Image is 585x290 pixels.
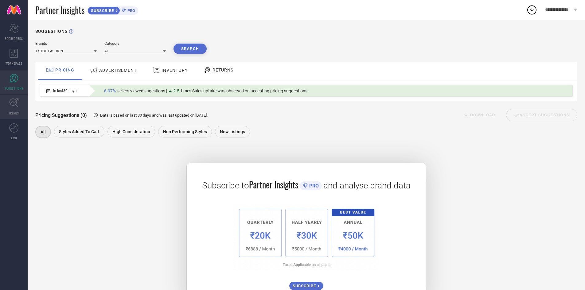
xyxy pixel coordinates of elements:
span: Non Performing Styles [163,129,207,134]
span: PRICING [55,68,74,72]
span: Subscribe to [202,180,249,191]
div: Accept Suggestions [506,109,577,121]
span: In last 30 days [53,89,76,93]
span: WORKSPACE [6,61,22,66]
span: ADVERTISEMENT [99,68,137,73]
div: Percentage of sellers who have viewed suggestions for the current Insight Type [101,87,310,95]
span: SCORECARDS [5,36,23,41]
span: INVENTORY [162,68,188,73]
span: and analyse brand data [323,180,411,191]
span: RETURNS [213,68,233,72]
h1: SUGGESTIONS [35,29,68,34]
span: Data is based on last 30 days and was last updated on [DATE] . [100,113,208,118]
div: Brands [35,41,97,46]
button: Search [174,44,207,54]
span: All [41,130,46,134]
a: SUBSCRIBE [289,277,323,290]
a: SUBSCRIBEPRO [88,5,138,15]
span: Pricing Suggestions (0) [35,112,87,118]
span: PRO [308,183,319,189]
div: Category [104,41,166,46]
span: High Consideration [112,129,150,134]
span: 6.97% [104,88,116,93]
span: FWD [11,136,17,140]
span: sellers viewed sugestions | [117,88,167,93]
span: Partner Insights [249,178,298,191]
span: SUBSCRIBE [293,284,318,288]
span: TRENDS [9,111,19,115]
span: 2.5 [173,88,179,93]
span: times Sales uptake was observed on accepting pricing suggestions [181,88,307,93]
div: Open download list [526,4,537,15]
span: Partner Insights [35,4,84,16]
span: SUGGESTIONS [5,86,23,91]
span: New Listings [220,129,245,134]
span: SUBSCRIBE [88,8,116,13]
img: 1a6fb96cb29458d7132d4e38d36bc9c7.png [233,203,379,271]
span: PRO [126,8,135,13]
span: Styles Added To Cart [59,129,99,134]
